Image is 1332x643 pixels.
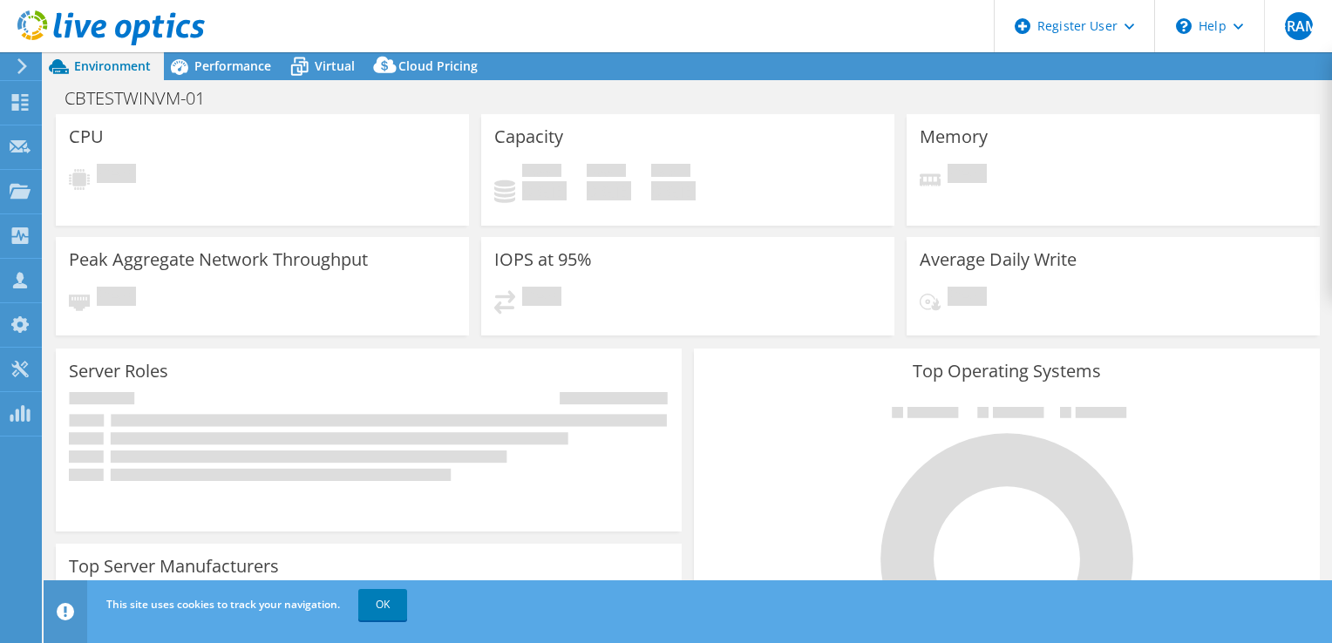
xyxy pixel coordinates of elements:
[1285,12,1313,40] span: ERAM
[97,164,136,187] span: Pending
[587,164,626,181] span: Free
[69,127,104,146] h3: CPU
[522,164,561,181] span: Used
[194,58,271,74] span: Performance
[97,287,136,310] span: Pending
[948,164,987,187] span: Pending
[494,250,592,269] h3: IOPS at 95%
[707,362,1307,381] h3: Top Operating Systems
[651,181,696,200] h4: 0 GiB
[398,58,478,74] span: Cloud Pricing
[1176,18,1192,34] svg: \n
[494,127,563,146] h3: Capacity
[74,58,151,74] span: Environment
[920,250,1077,269] h3: Average Daily Write
[522,181,567,200] h4: 0 GiB
[69,557,279,576] h3: Top Server Manufacturers
[106,597,340,612] span: This site uses cookies to track your navigation.
[57,89,232,108] h1: CBTESTWINVM-01
[522,287,561,310] span: Pending
[948,287,987,310] span: Pending
[358,589,407,620] a: OK
[69,250,368,269] h3: Peak Aggregate Network Throughput
[587,181,631,200] h4: 0 GiB
[69,362,168,381] h3: Server Roles
[315,58,355,74] span: Virtual
[651,164,690,181] span: Total
[920,127,988,146] h3: Memory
